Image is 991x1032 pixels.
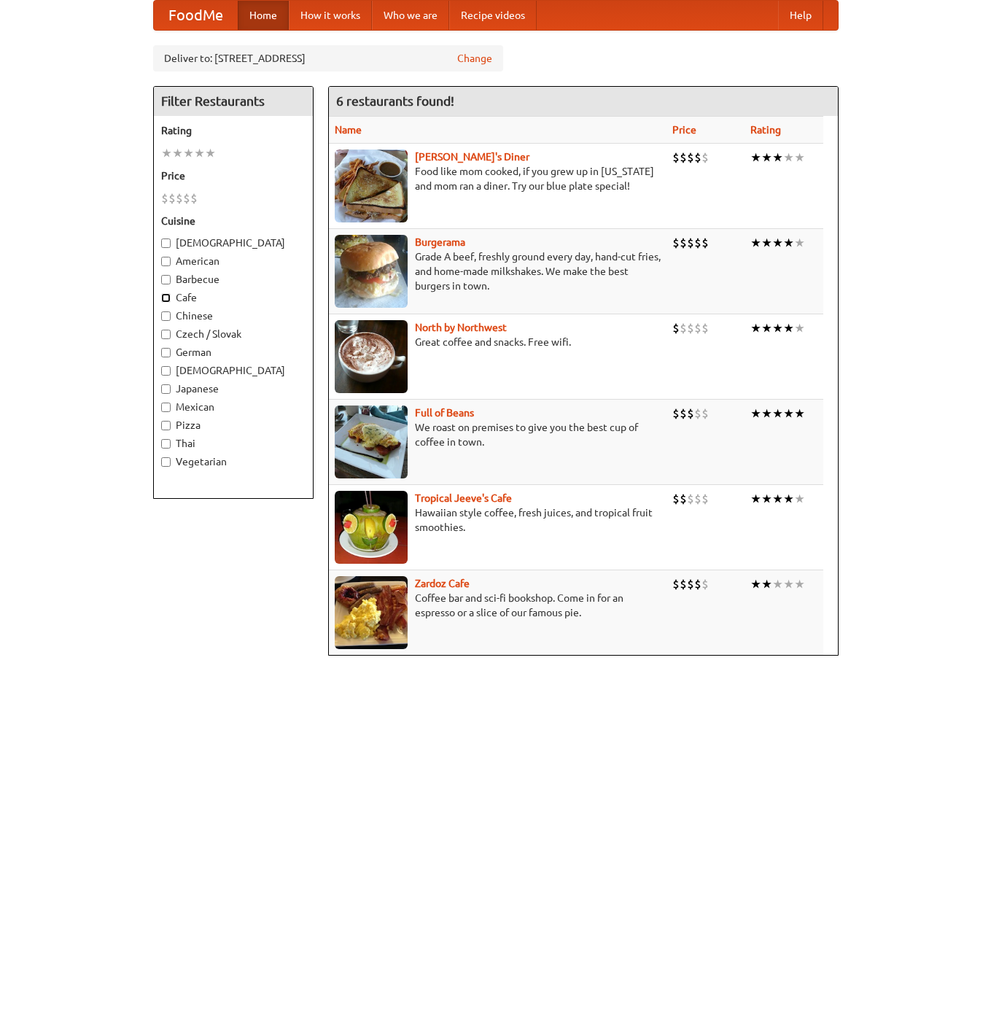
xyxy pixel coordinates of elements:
[161,400,306,414] label: Mexican
[761,406,772,422] li: ★
[457,51,492,66] a: Change
[161,381,306,396] label: Japanese
[161,454,306,469] label: Vegetarian
[694,491,702,507] li: $
[794,576,805,592] li: ★
[161,290,306,305] label: Cafe
[794,491,805,507] li: ★
[772,576,783,592] li: ★
[750,491,761,507] li: ★
[372,1,449,30] a: Who we are
[335,150,408,222] img: sallys.jpg
[702,491,709,507] li: $
[335,505,661,535] p: Hawaiian style coffee, fresh juices, and tropical fruit smoothies.
[794,406,805,422] li: ★
[680,150,687,166] li: $
[335,249,661,293] p: Grade A beef, freshly ground every day, hand-cut fries, and home-made milkshakes. We make the bes...
[335,320,408,393] img: north.jpg
[694,235,702,251] li: $
[172,145,183,161] li: ★
[761,235,772,251] li: ★
[336,94,454,108] ng-pluralize: 6 restaurants found!
[680,320,687,336] li: $
[161,345,306,360] label: German
[153,45,503,71] div: Deliver to: [STREET_ADDRESS]
[168,190,176,206] li: $
[761,320,772,336] li: ★
[750,124,781,136] a: Rating
[794,235,805,251] li: ★
[161,439,171,449] input: Thai
[161,168,306,183] h5: Price
[761,491,772,507] li: ★
[161,238,171,248] input: [DEMOGRAPHIC_DATA]
[161,257,171,266] input: American
[335,491,408,564] img: jeeves.jpg
[335,335,661,349] p: Great coffee and snacks. Free wifi.
[415,578,470,589] b: Zardoz Cafe
[778,1,823,30] a: Help
[183,145,194,161] li: ★
[161,457,171,467] input: Vegetarian
[161,311,171,321] input: Chinese
[687,235,694,251] li: $
[289,1,372,30] a: How it works
[702,406,709,422] li: $
[672,576,680,592] li: $
[783,406,794,422] li: ★
[672,235,680,251] li: $
[687,406,694,422] li: $
[672,406,680,422] li: $
[672,320,680,336] li: $
[161,293,171,303] input: Cafe
[161,254,306,268] label: American
[783,576,794,592] li: ★
[680,406,687,422] li: $
[161,309,306,323] label: Chinese
[702,320,709,336] li: $
[161,403,171,412] input: Mexican
[161,363,306,378] label: [DEMOGRAPHIC_DATA]
[687,150,694,166] li: $
[772,491,783,507] li: ★
[680,576,687,592] li: $
[750,576,761,592] li: ★
[680,235,687,251] li: $
[415,322,507,333] a: North by Northwest
[154,87,313,116] h4: Filter Restaurants
[772,320,783,336] li: ★
[694,320,702,336] li: $
[415,151,529,163] b: [PERSON_NAME]'s Diner
[161,214,306,228] h5: Cuisine
[161,421,171,430] input: Pizza
[238,1,289,30] a: Home
[415,236,465,248] b: Burgerama
[161,190,168,206] li: $
[194,145,205,161] li: ★
[687,491,694,507] li: $
[750,150,761,166] li: ★
[161,366,171,376] input: [DEMOGRAPHIC_DATA]
[783,150,794,166] li: ★
[161,418,306,432] label: Pizza
[702,576,709,592] li: $
[335,164,661,193] p: Food like mom cooked, if you grew up in [US_STATE] and mom ran a diner. Try our blue plate special!
[672,491,680,507] li: $
[415,407,474,419] a: Full of Beans
[772,406,783,422] li: ★
[761,576,772,592] li: ★
[335,406,408,478] img: beans.jpg
[750,320,761,336] li: ★
[161,330,171,339] input: Czech / Slovak
[415,492,512,504] a: Tropical Jeeve's Cafe
[794,320,805,336] li: ★
[161,123,306,138] h5: Rating
[161,275,171,284] input: Barbecue
[702,235,709,251] li: $
[750,406,761,422] li: ★
[702,150,709,166] li: $
[761,150,772,166] li: ★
